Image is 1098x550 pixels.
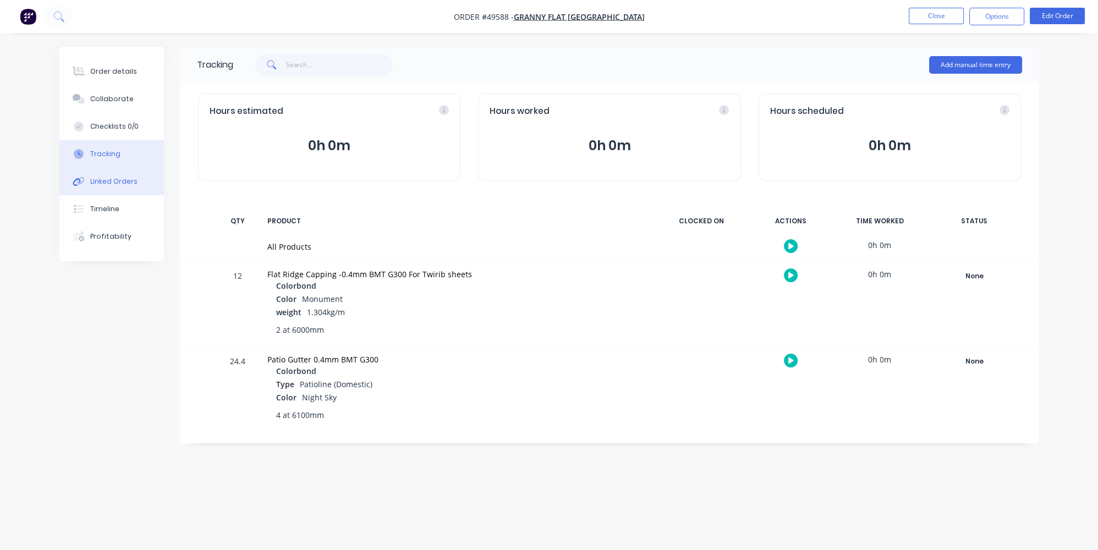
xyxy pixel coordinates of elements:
[286,54,393,76] input: Search...
[59,85,164,113] button: Collaborate
[90,67,137,76] div: Order details
[838,233,921,257] div: 0h 0m
[660,210,743,233] div: CLOCKED ON
[302,392,337,403] span: Night Sky
[90,204,119,214] div: Timeline
[59,140,164,168] button: Tracking
[935,354,1014,369] div: None
[59,195,164,223] button: Timeline
[276,378,294,390] span: Type
[969,8,1024,25] button: Options
[267,241,647,252] div: All Products
[210,135,449,156] button: 0h 0m
[276,280,316,291] span: Colorbond
[929,56,1022,74] button: Add manual time entry
[838,347,921,372] div: 0h 0m
[276,365,316,377] span: Colorbond
[307,307,345,317] span: 1.304kg/m
[90,94,134,104] div: Collaborate
[490,135,729,156] button: 0h 0m
[267,268,647,280] div: Flat Ridge Capping -0.4mm BMT G300 For Twirib sheets
[20,8,36,25] img: Factory
[838,210,921,233] div: TIME WORKED
[770,105,844,118] span: Hours scheduled
[300,379,372,389] span: Patioline (Domestic)
[197,58,233,71] div: Tracking
[59,168,164,195] button: Linked Orders
[909,8,964,24] button: Close
[90,232,131,241] div: Profitability
[267,354,647,365] div: Patio Gutter 0.4mm BMT G300
[927,210,1021,233] div: STATUS
[934,268,1014,284] button: None
[514,12,645,22] a: Granny Flat [GEOGRAPHIC_DATA]
[276,293,297,305] span: Color
[59,113,164,140] button: Checklists 0/0
[221,263,254,346] div: 12
[59,58,164,85] button: Order details
[221,210,254,233] div: QTY
[59,223,164,250] button: Profitability
[276,324,324,335] span: 2 at 6000mm
[276,409,324,421] span: 4 at 6100mm
[490,105,550,118] span: Hours worked
[276,306,301,318] span: weight
[90,149,120,159] div: Tracking
[221,349,254,432] div: 24.4
[770,135,1009,156] button: 0h 0m
[210,105,283,118] span: Hours estimated
[90,177,138,186] div: Linked Orders
[90,122,139,131] div: Checklists 0/0
[261,210,654,233] div: PRODUCT
[935,269,1014,283] div: None
[749,210,832,233] div: ACTIONS
[1030,8,1085,24] button: Edit Order
[302,294,343,304] span: Monument
[838,262,921,287] div: 0h 0m
[934,354,1014,369] button: None
[454,12,514,22] span: Order #49588 -
[276,392,297,403] span: Color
